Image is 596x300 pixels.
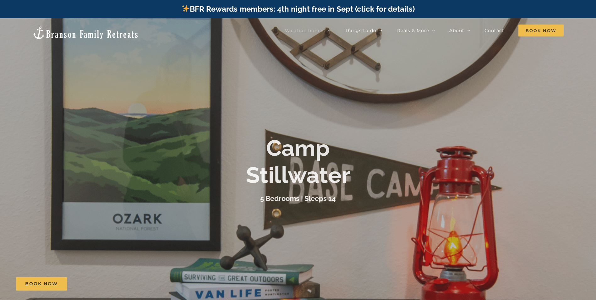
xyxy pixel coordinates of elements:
[345,24,382,37] a: Things to do
[182,5,189,12] img: ✨
[518,25,564,36] span: Book Now
[396,28,429,33] span: Deals & More
[181,4,415,14] a: BFR Rewards members: 4th night free in Sept (click for details)
[246,134,350,188] b: Camp Stillwater
[32,26,139,40] img: Branson Family Retreats Logo
[285,24,331,37] a: Vacation homes
[260,194,336,203] h3: 5 Bedrooms | Sleeps 14
[285,24,564,37] nav: Main Menu
[484,24,504,37] a: Contact
[16,277,67,291] a: Book Now
[449,24,470,37] a: About
[25,281,58,286] span: Book Now
[396,24,435,37] a: Deals & More
[345,28,376,33] span: Things to do
[484,28,504,33] span: Contact
[285,28,325,33] span: Vacation homes
[449,28,464,33] span: About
